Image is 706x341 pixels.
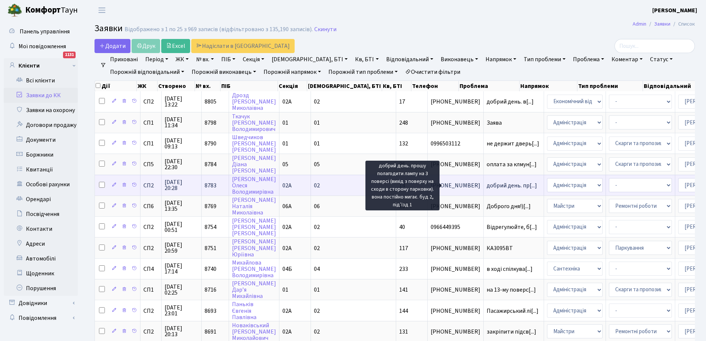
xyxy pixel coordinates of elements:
a: Особові рахунки [4,177,78,192]
span: Пасажирський лі[...] [487,307,538,315]
a: Тип проблеми [521,53,569,66]
a: Повідомлення [4,311,78,325]
span: Заява [487,120,541,126]
span: СП2 [143,329,158,335]
a: Коментар [609,53,646,66]
span: 0966449395 [431,224,480,230]
div: добрий день. прошу полагодити лампу на 3 поверсі (вихід з поверху на сходи в сторону парковки). в... [365,161,440,210]
a: Контакти [4,222,78,236]
span: [PHONE_NUMBER] [431,99,480,105]
a: Порожній виконавець [189,66,259,78]
a: Admin [633,20,646,28]
span: закріпити підсв[...] [487,328,536,336]
a: Скинути [314,26,337,33]
span: [DATE] 20:13 [165,325,198,337]
span: [DATE] 23:01 [165,305,198,317]
a: Заявки на охорону [4,103,78,118]
span: [DATE] 13:22 [165,96,198,108]
a: Статус [647,53,676,66]
span: СП2 [143,308,158,314]
span: СП4 [143,266,158,272]
a: Період [142,53,171,66]
span: [PHONE_NUMBER] [431,287,480,293]
span: Відрегулюйте, б[...] [487,223,537,231]
span: 01 [314,119,320,127]
span: 01 [314,286,320,294]
span: в ході спілкува[...] [487,265,533,273]
span: СП1 [143,141,158,147]
span: СП2 [143,99,158,105]
a: Відповідальний [383,53,436,66]
a: Михайлова[PERSON_NAME]Володимирівна [232,259,276,279]
a: [PERSON_NAME]Діана[PERSON_NAME] [232,154,276,175]
span: СП6 [143,203,158,209]
span: 01 [282,119,288,127]
a: Приховані [107,53,141,66]
span: [PHONE_NUMBER] [431,161,480,167]
span: 17 [399,98,405,106]
a: Панель управління [4,24,78,39]
span: не держит дверь[...] [487,140,539,148]
th: Телефон [411,81,459,91]
span: Таун [25,4,78,17]
a: Клієнти [4,58,78,73]
span: 05 [282,160,288,168]
span: СП1 [143,287,158,293]
span: 06А [282,202,292,210]
th: Дії [95,81,137,91]
a: Очистити фільтри [402,66,463,78]
span: СП5 [143,161,158,167]
span: 02 [314,98,320,106]
span: добрий день. в[...] [487,98,534,106]
span: 04 [314,265,320,273]
span: [DATE] 13:35 [165,200,198,212]
a: Шведчиков[PERSON_NAME][PERSON_NAME] [232,133,276,154]
span: 02А [282,328,292,336]
a: Порожній напрямок [261,66,324,78]
a: Всі клієнти [4,73,78,88]
a: № вх. [193,53,217,66]
span: 02 [314,307,320,315]
span: 01 [314,140,320,148]
a: Автомобілі [4,251,78,266]
span: 05 [314,160,320,168]
li: Список [670,20,695,28]
span: 8790 [205,140,216,148]
span: 8769 [205,202,216,210]
span: 141 [399,286,408,294]
span: [DATE] 22:30 [165,158,198,170]
span: 02 [314,244,320,252]
a: [PERSON_NAME] [652,6,697,15]
th: ЖК [137,81,158,91]
div: 1131 [63,52,76,58]
span: 8798 [205,119,216,127]
a: Excel [161,39,190,53]
span: на 13-му поверс[...] [487,286,536,294]
span: [PHONE_NUMBER] [431,120,480,126]
a: [DEMOGRAPHIC_DATA], БТІ [269,53,351,66]
a: [PERSON_NAME]ОлесяВолодимирівна [232,175,276,196]
span: [DATE] 00:51 [165,221,198,233]
a: Боржники [4,147,78,162]
span: [PHONE_NUMBER] [431,329,480,335]
b: [PERSON_NAME] [652,6,697,14]
a: [PERSON_NAME]Дар’яМихайлівна [232,279,276,300]
a: Секція [240,53,267,66]
span: 131 [399,328,408,336]
button: Переключити навігацію [93,4,111,16]
span: 02 [314,181,320,190]
a: Виконавець [438,53,481,66]
a: Адреси [4,236,78,251]
a: Порушення [4,281,78,296]
input: Пошук... [614,39,695,53]
a: ПаньківЄвгеніяПавлівна [232,301,256,321]
th: Тип проблеми [577,81,643,91]
span: 06 [314,202,320,210]
span: [PHONE_NUMBER] [431,308,480,314]
span: 8691 [205,328,216,336]
span: 8693 [205,307,216,315]
span: СП1 [143,120,158,126]
span: СП2 [143,245,158,251]
a: Заявки до КК [4,88,78,103]
span: СП2 [143,183,158,188]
